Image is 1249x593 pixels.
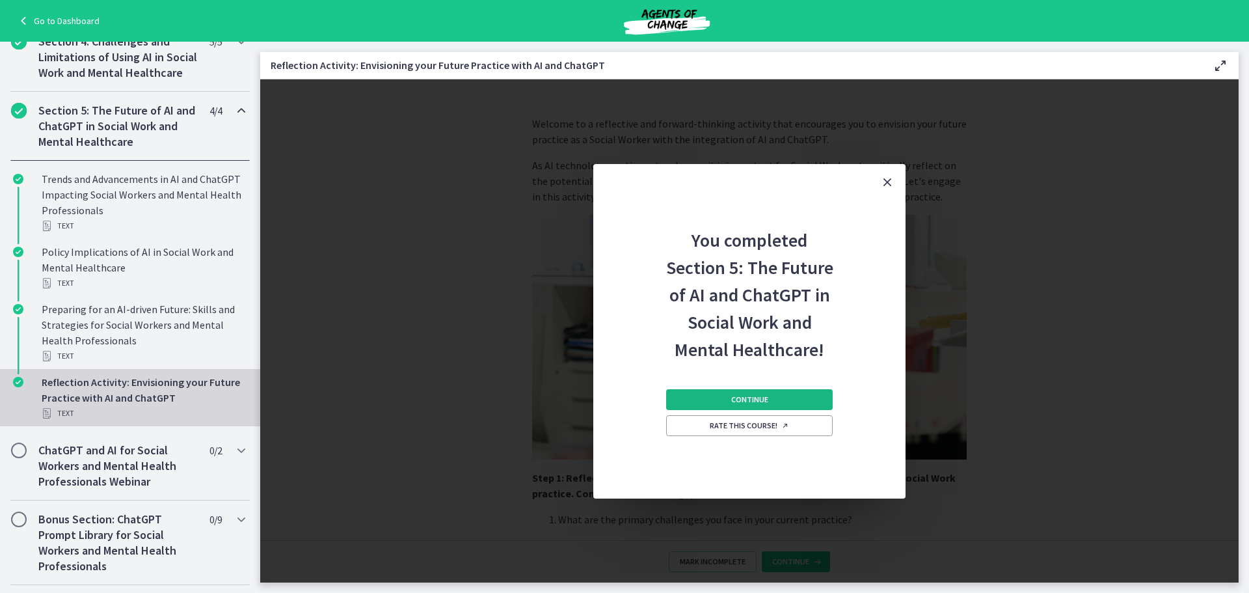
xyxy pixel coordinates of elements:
img: Agents of Change [589,5,745,36]
span: Continue [731,394,768,405]
span: 4 / 4 [209,103,222,118]
i: Completed [11,34,27,49]
span: 0 / 9 [209,512,222,527]
div: Preparing for an AI-driven Future: Skills and Strategies for Social Workers and Mental Health Pro... [42,301,245,364]
span: 5 / 5 [209,34,222,49]
button: Close [869,164,906,200]
h2: Section 5: The Future of AI and ChatGPT in Social Work and Mental Healthcare [38,103,197,150]
i: Completed [11,103,27,118]
h2: You completed Section 5: The Future of AI and ChatGPT in Social Work and Mental Healthcare! [664,200,835,363]
div: Reflection Activity: Envisioning your Future Practice with AI and ChatGPT [42,374,245,421]
div: Trends and Advancements in AI and ChatGPT Impacting Social Workers and Mental Health Professionals [42,171,245,234]
div: Policy Implications of AI in Social Work and Mental Healthcare [42,244,245,291]
h2: Section 4: Challenges and Limitations of Using AI in Social Work and Mental Healthcare [38,34,197,81]
i: Completed [13,377,23,387]
i: Completed [13,304,23,314]
a: Go to Dashboard [16,13,100,29]
span: Rate this course! [710,421,789,431]
i: Opens in a new window [781,422,789,430]
a: Rate this course! Opens in a new window [666,415,833,436]
i: Completed [13,174,23,184]
h3: Reflection Activity: Envisioning your Future Practice with AI and ChatGPT [271,57,1192,73]
div: Text [42,406,245,421]
div: Text [42,275,245,291]
div: Text [42,348,245,364]
h2: ChatGPT and AI for Social Workers and Mental Health Professionals Webinar [38,443,197,490]
span: 0 / 2 [209,443,222,458]
div: Text [42,218,245,234]
button: Continue [666,389,833,410]
i: Completed [13,247,23,257]
h2: Bonus Section: ChatGPT Prompt Library for Social Workers and Mental Health Professionals [38,512,197,574]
